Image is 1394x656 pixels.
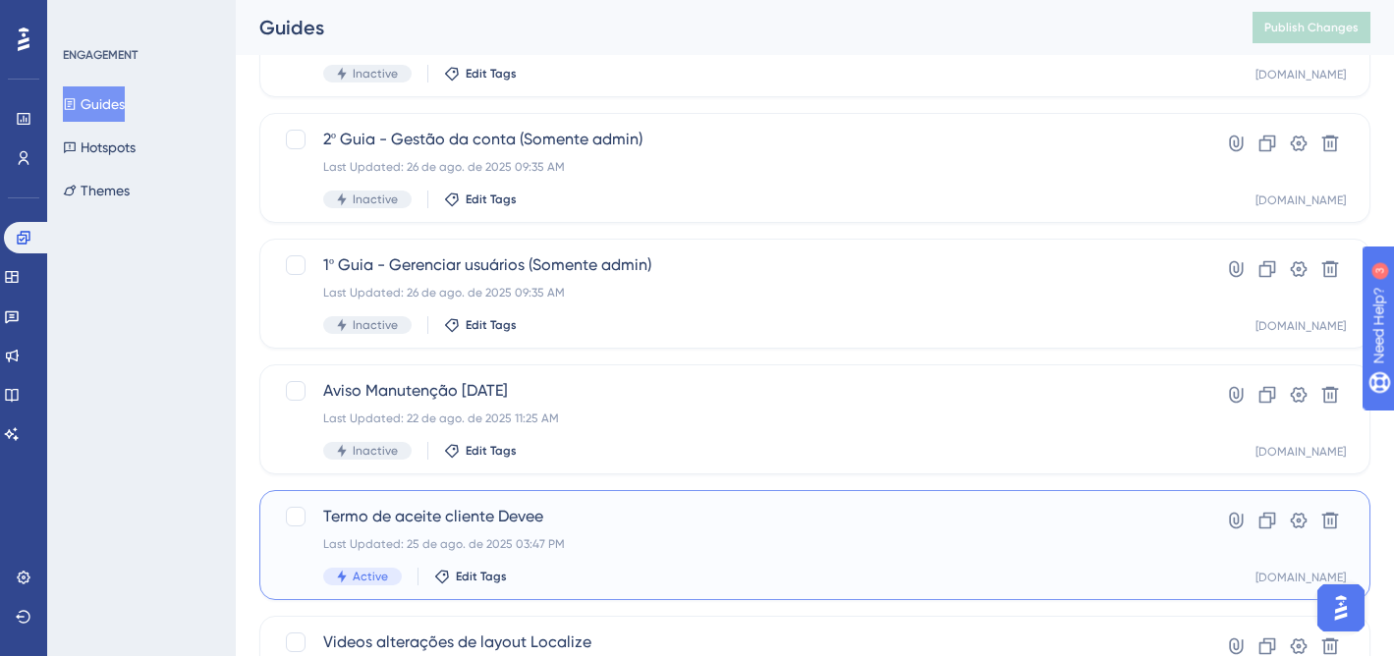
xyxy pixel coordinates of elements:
div: Last Updated: 26 de ago. de 2025 09:35 AM [323,159,1149,175]
span: Edit Tags [466,191,517,207]
span: Edit Tags [466,317,517,333]
button: Edit Tags [434,569,507,584]
span: Aviso Manutenção [DATE] [323,379,1149,403]
div: Last Updated: 26 de ago. de 2025 09:35 AM [323,285,1149,301]
span: Edit Tags [466,66,517,82]
span: Edit Tags [466,443,517,459]
div: Last Updated: 25 de ago. de 2025 03:47 PM [323,536,1149,552]
div: ENGAGEMENT [63,47,138,63]
span: Inactive [353,443,398,459]
span: Edit Tags [456,569,507,584]
span: Need Help? [46,5,123,28]
div: [DOMAIN_NAME] [1255,192,1346,208]
div: Last Updated: 22 de ago. de 2025 11:25 AM [323,410,1149,426]
span: Inactive [353,317,398,333]
button: Edit Tags [444,443,517,459]
button: Edit Tags [444,317,517,333]
button: Edit Tags [444,191,517,207]
button: Publish Changes [1253,12,1370,43]
div: 3 [137,10,142,26]
span: Publish Changes [1264,20,1359,35]
div: Guides [259,14,1203,41]
button: Edit Tags [444,66,517,82]
button: Guides [63,86,125,122]
div: [DOMAIN_NAME] [1255,67,1346,82]
span: Inactive [353,66,398,82]
span: 1º Guia - Gerenciar usuários (Somente admin) [323,253,1149,277]
button: Hotspots [63,130,136,165]
span: Termo de aceite cliente Devee [323,505,1149,528]
iframe: UserGuiding AI Assistant Launcher [1311,578,1370,637]
span: 2º Guia - Gestão da conta (Somente admin) [323,128,1149,151]
div: [DOMAIN_NAME] [1255,570,1346,585]
span: Inactive [353,191,398,207]
div: [DOMAIN_NAME] [1255,318,1346,334]
span: Active [353,569,388,584]
span: Videos alterações de layout Localize [323,630,1149,654]
button: Themes [63,173,130,208]
div: [DOMAIN_NAME] [1255,444,1346,460]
